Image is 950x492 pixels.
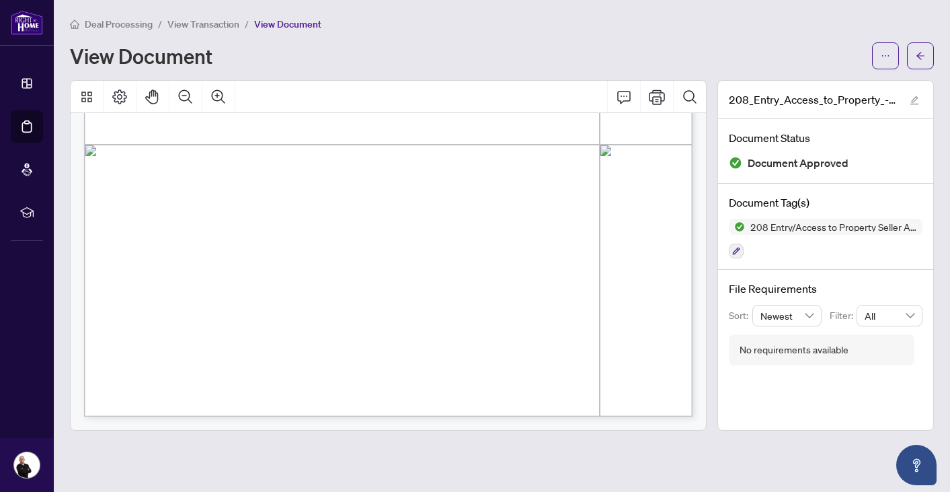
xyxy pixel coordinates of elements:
h1: View Document [70,45,212,67]
span: Newest [760,306,814,326]
span: 208_Entry_Access_to_Property_-_Seller_Acknowledgement_-_PropTx-[PERSON_NAME].pdf [729,92,897,108]
p: Sort: [729,308,752,323]
li: / [245,16,249,32]
img: Document Status [729,156,742,170]
span: View Document [254,18,321,30]
span: View Transaction [167,18,239,30]
span: Document Approved [748,154,848,172]
span: All [865,306,914,326]
h4: Document Tag(s) [729,195,922,211]
img: Status Icon [729,219,745,235]
span: edit [910,96,919,105]
span: ellipsis [881,51,890,61]
h4: File Requirements [729,281,922,297]
li: / [158,16,162,32]
button: Open asap [896,445,937,485]
p: Filter: [830,308,857,323]
div: No requirements available [740,343,848,357]
h4: Document Status [729,130,922,146]
span: 208 Entry/Access to Property Seller Acknowledgement [745,222,922,232]
span: arrow-left [916,51,925,61]
img: logo [11,10,43,35]
span: Deal Processing [85,18,153,30]
span: home [70,20,79,29]
img: Profile Icon [14,452,40,478]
